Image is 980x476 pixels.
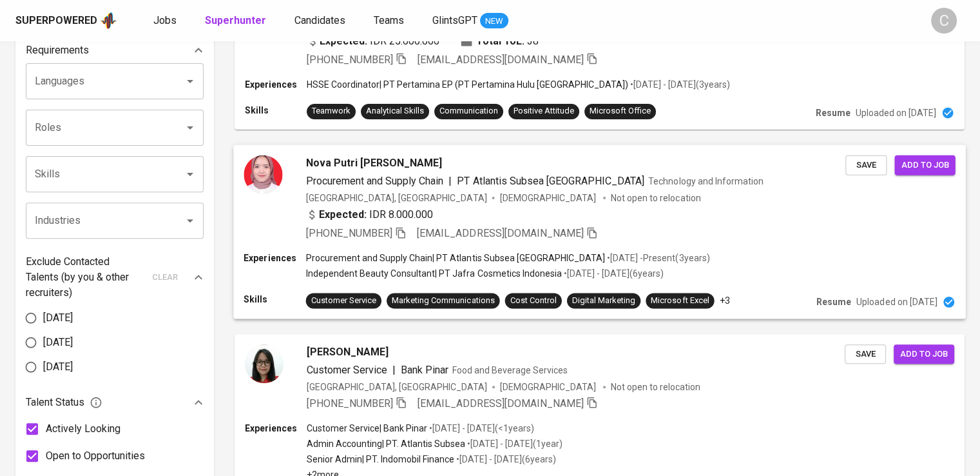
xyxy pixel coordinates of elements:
button: Save [845,155,887,175]
b: Expected: [319,207,367,223]
p: Skills [245,104,307,117]
div: Microsoft Office [590,105,651,117]
p: • [DATE] - [DATE] ( 6 years ) [454,453,556,466]
span: [EMAIL_ADDRESS][DOMAIN_NAME] [418,54,584,66]
span: Add to job [900,347,948,362]
a: Superhunter [205,13,269,29]
div: [GEOGRAPHIC_DATA], [GEOGRAPHIC_DATA] [307,381,487,393]
span: Customer Service [307,364,387,376]
div: Talent Status [26,390,204,415]
button: Open [181,119,199,137]
div: Analytical Skills [366,105,424,117]
span: [PHONE_NUMBER] [307,397,393,410]
div: Digital Marketing [572,295,635,307]
button: Open [181,165,199,183]
span: Nova Putri [PERSON_NAME] [306,155,443,170]
button: Open [181,72,199,90]
a: Jobs [153,13,179,29]
span: PT Atlantis Subsea [GEOGRAPHIC_DATA] [457,174,644,186]
span: [DATE] [43,359,73,375]
p: Experiences [245,78,307,91]
p: Experiences [244,252,305,264]
span: Talent Status [26,395,102,410]
p: Not open to relocation [611,191,700,204]
span: Teams [374,14,404,26]
span: Jobs [153,14,177,26]
span: Add to job [901,157,948,172]
div: Teamwork [312,105,351,117]
img: fe7833b9101d02462c1bb8a04c342019.jpeg [245,344,283,383]
p: Independent Beauty Consultant | PT Jafra Cosmetics Indonesia [306,267,562,280]
span: NEW [480,15,508,28]
p: Resume [816,295,851,308]
div: Exclude Contacted Talents (by you & other recruiters)clear [26,254,204,301]
p: Senior Admin | PT. Indomobil Finance [307,453,454,466]
p: Exclude Contacted Talents (by you & other recruiters) [26,254,144,301]
p: • [DATE] - [DATE] ( 1 year ) [465,437,562,450]
span: [EMAIL_ADDRESS][DOMAIN_NAME] [417,227,584,239]
span: [PERSON_NAME] [307,344,389,360]
div: Customer Service [311,295,376,307]
p: • [DATE] - [DATE] ( <1 years ) [427,422,534,435]
p: Skills [244,293,305,306]
span: Candidates [294,14,345,26]
span: | [392,362,396,378]
span: [PHONE_NUMBER] [306,227,392,239]
p: Requirements [26,43,89,58]
p: Uploaded on [DATE] [856,106,936,119]
div: IDR 8.000.000 [306,207,434,223]
img: app logo [100,11,117,30]
span: Technology and Information [648,175,764,186]
p: Uploaded on [DATE] [856,295,937,308]
p: Experiences [245,422,307,435]
a: Nova Putri [PERSON_NAME]Procurement and Supply Chain|PT Atlantis Subsea [GEOGRAPHIC_DATA]Technolo... [235,145,965,319]
div: C [931,8,957,34]
span: Procurement and Supply Chain [306,174,444,186]
p: • [DATE] - [DATE] ( 6 years ) [562,267,664,280]
span: [DEMOGRAPHIC_DATA] [500,191,598,204]
b: Superhunter [205,14,266,26]
span: [PHONE_NUMBER] [307,54,393,66]
a: Teams [374,13,407,29]
span: Save [852,157,880,172]
div: Communication [439,105,498,117]
span: Actively Looking [46,421,120,437]
p: • [DATE] - [DATE] ( 3 years ) [628,78,730,91]
span: [EMAIL_ADDRESS][DOMAIN_NAME] [418,397,584,410]
div: [GEOGRAPHIC_DATA], [GEOGRAPHIC_DATA] [306,191,487,204]
p: • [DATE] - Present ( 3 years ) [605,252,709,264]
span: Save [851,347,879,362]
p: Procurement and Supply Chain | PT Atlantis Subsea [GEOGRAPHIC_DATA] [306,252,605,264]
div: Microsoft Excel [651,295,709,307]
span: | [448,173,452,188]
button: Add to job [894,155,955,175]
div: Cost Control [510,295,557,307]
p: Customer Service | Bank Pinar [307,422,427,435]
span: Open to Opportunities [46,448,145,464]
a: Candidates [294,13,348,29]
span: [DEMOGRAPHIC_DATA] [500,381,598,393]
span: Food and Beverage Services [452,365,568,375]
span: [DATE] [43,335,73,350]
a: GlintsGPT NEW [432,13,508,29]
button: Add to job [894,344,954,364]
div: Positive Attitude [514,105,574,117]
p: HSSE Coordinator | PT Pertamina EP (PT Pertamina Hulu [GEOGRAPHIC_DATA]) [307,78,628,91]
p: Resume [816,106,850,119]
p: Not open to relocation [611,381,700,393]
span: [DATE] [43,310,73,326]
span: Bank Pinar [401,364,448,376]
p: Admin Accounting | PT. Atlantis Subsea [307,437,465,450]
a: Superpoweredapp logo [15,11,117,30]
div: Requirements [26,37,204,63]
button: Open [181,212,199,230]
button: Save [845,344,886,364]
p: +3 [720,294,730,307]
img: 6d32b1c136cacc1ed5ef11ee6b9368b9.jpeg [244,155,282,193]
div: Superpowered [15,14,97,28]
div: Marketing Communications [392,295,494,307]
span: GlintsGPT [432,14,477,26]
